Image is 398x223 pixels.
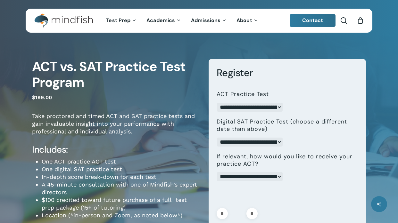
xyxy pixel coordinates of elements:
li: $100 credited toward future purchase of a full test prep package (15+ of tutoring) [42,196,199,211]
h1: ACT vs. SAT Practice Test Program [32,59,199,91]
li: One digital SAT practice test [42,165,199,173]
li: A 45-minute consultation with one of Mindfish’s expert directors [42,181,199,196]
h4: Includes: [32,144,199,155]
span: Academics [146,17,175,24]
label: Digital SAT Practice Test (choose a different date than above) [217,118,353,133]
a: Academics [142,18,186,23]
span: $ [32,94,35,100]
bdi: 199.00 [32,94,52,100]
a: Admissions [186,18,232,23]
a: Cart [357,17,364,24]
p: Take proctored and timed ACT and SAT practice tests and gain invaluable insight into your perform... [32,112,199,144]
li: In-depth score break-down for each test [42,173,199,181]
nav: Main Menu [101,9,263,33]
a: About [232,18,263,23]
span: Test Prep [106,17,130,24]
a: Test Prep [101,18,142,23]
label: ACT Practice Test [217,91,269,98]
span: About [236,17,252,24]
label: If relevant, how would you like to receive your practice ACT? [217,153,353,168]
header: Main Menu [26,9,372,33]
input: Product quantity [230,208,245,219]
li: One ACT practice ACT test [42,158,199,165]
li: Location (*in-person and Zoom, as noted below*) [42,211,199,219]
span: Contact [302,17,323,24]
span: Admissions [191,17,220,24]
a: Contact [290,14,336,27]
h3: Register [217,67,358,79]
